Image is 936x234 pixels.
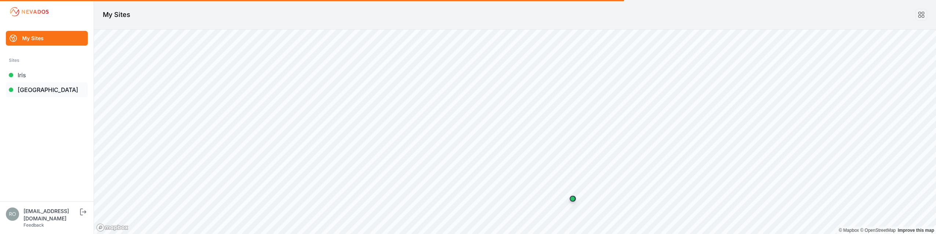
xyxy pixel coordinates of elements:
img: Nevados [9,6,50,18]
canvas: Map [94,29,936,234]
img: rono@prim.com [6,208,19,221]
div: Map marker [565,191,580,206]
a: [GEOGRAPHIC_DATA] [6,82,88,97]
a: Map feedback [898,228,934,233]
a: Iris [6,68,88,82]
div: Sites [9,56,85,65]
h1: My Sites [103,10,130,20]
a: Mapbox logo [96,223,128,232]
div: [EMAIL_ADDRESS][DOMAIN_NAME] [23,208,79,222]
a: My Sites [6,31,88,46]
a: OpenStreetMap [860,228,896,233]
a: Feedback [23,222,44,228]
a: Mapbox [839,228,859,233]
